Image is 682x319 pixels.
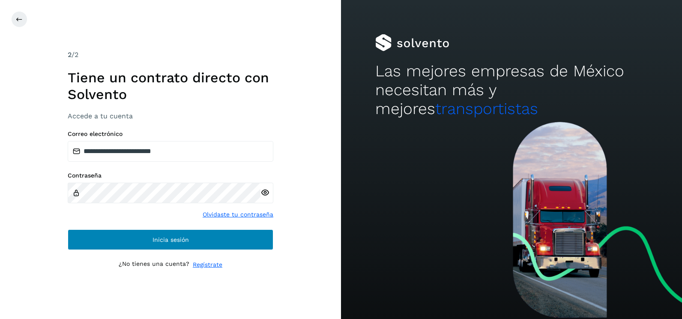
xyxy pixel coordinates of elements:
button: Inicia sesión [68,229,273,250]
h1: Tiene un contrato directo con Solvento [68,69,273,102]
span: Inicia sesión [153,237,189,243]
span: 2 [68,51,72,59]
h3: Accede a tu cuenta [68,112,273,120]
h2: Las mejores empresas de México necesitan más y mejores [375,62,648,119]
span: transportistas [435,99,538,118]
p: ¿No tienes una cuenta? [119,260,189,269]
label: Correo electrónico [68,130,273,138]
a: Regístrate [193,260,222,269]
div: /2 [68,50,273,60]
label: Contraseña [68,172,273,179]
a: Olvidaste tu contraseña [203,210,273,219]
